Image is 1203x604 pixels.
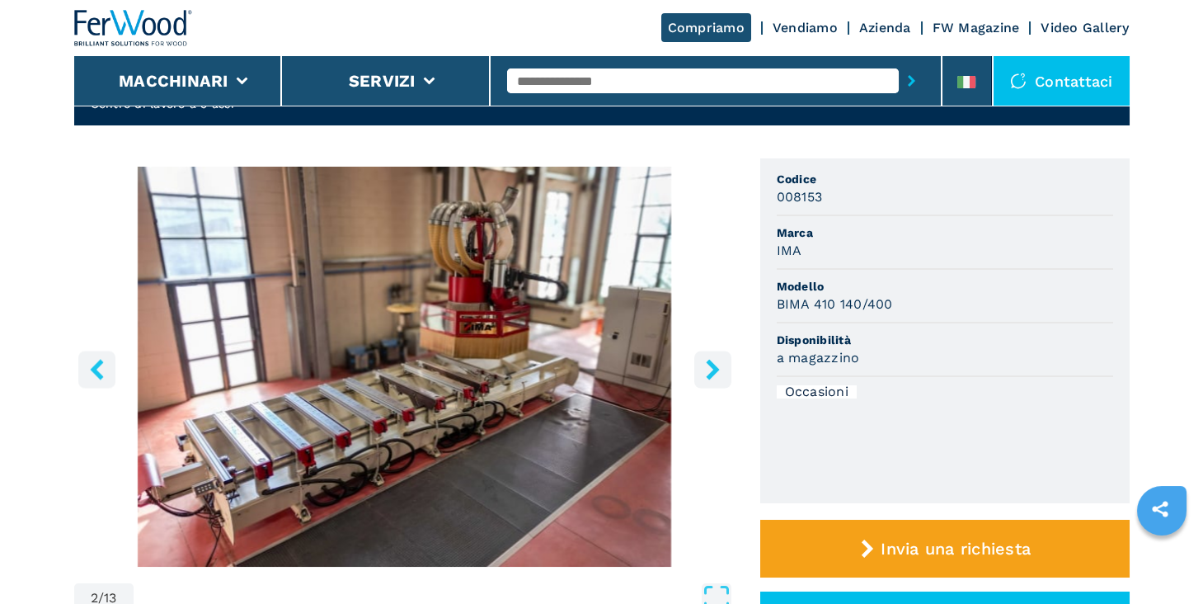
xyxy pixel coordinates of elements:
h3: IMA [777,241,802,260]
a: FW Magazine [933,20,1020,35]
div: Contattaci [994,56,1130,106]
h3: a magazzino [777,348,860,367]
button: Invia una richiesta [760,520,1130,578]
img: Centro di lavoro a 5 assi IMA BIMA 410 140/400 [74,167,735,567]
span: Modello [777,278,1113,295]
div: Go to Slide 2 [74,167,735,567]
h3: BIMA 410 140/400 [777,295,893,314]
button: right-button [694,351,731,388]
img: Contattaci [1010,73,1027,89]
iframe: Chat [1133,530,1191,592]
div: Occasioni [777,385,857,399]
a: Vendiamo [773,20,838,35]
span: Marca [777,224,1113,241]
span: Disponibilità [777,332,1113,348]
span: Codice [777,171,1113,187]
a: Compriamo [661,13,751,42]
button: Servizi [349,71,416,91]
img: Ferwood [74,10,193,46]
button: left-button [78,351,115,388]
a: Video Gallery [1041,20,1129,35]
a: Azienda [859,20,911,35]
h3: 008153 [777,187,823,206]
button: Macchinari [119,71,228,91]
a: sharethis [1140,488,1181,530]
button: submit-button [899,62,924,100]
span: Invia una richiesta [881,539,1031,559]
